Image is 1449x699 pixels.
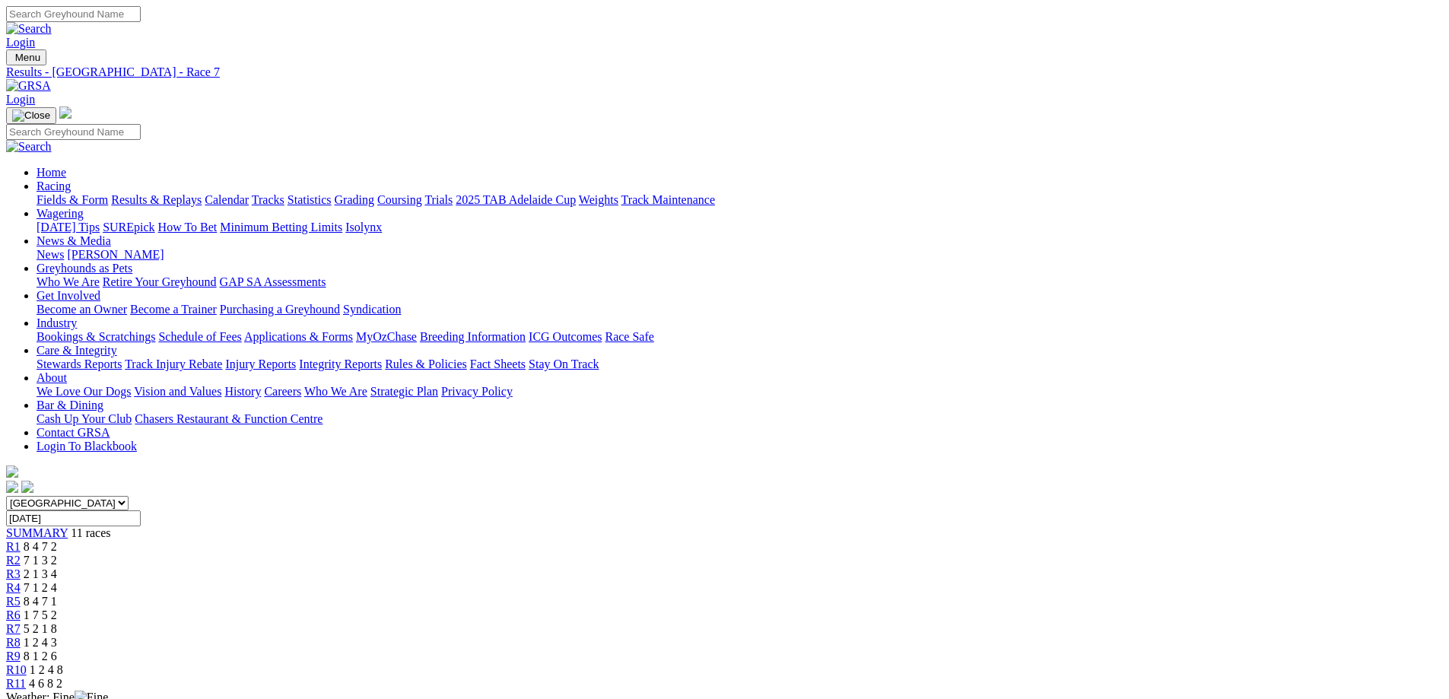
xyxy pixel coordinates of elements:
[103,275,217,288] a: Retire Your Greyhound
[6,6,141,22] input: Search
[6,124,141,140] input: Search
[125,357,222,370] a: Track Injury Rebate
[37,262,132,275] a: Greyhounds as Pets
[37,385,1443,399] div: About
[37,399,103,411] a: Bar & Dining
[37,385,131,398] a: We Love Our Dogs
[37,303,1443,316] div: Get Involved
[24,650,57,662] span: 8 1 2 6
[6,79,51,93] img: GRSA
[37,221,100,234] a: [DATE] Tips
[6,526,68,539] a: SUMMARY
[6,608,21,621] a: R6
[299,357,382,370] a: Integrity Reports
[385,357,467,370] a: Rules & Policies
[37,412,132,425] a: Cash Up Your Club
[37,316,77,329] a: Industry
[37,166,66,179] a: Home
[37,248,1443,262] div: News & Media
[24,636,57,649] span: 1 2 4 3
[24,567,57,580] span: 2 1 3 4
[205,193,249,206] a: Calendar
[24,540,57,553] span: 8 4 7 2
[37,180,71,192] a: Racing
[335,193,374,206] a: Grading
[24,622,57,635] span: 5 2 1 8
[343,303,401,316] a: Syndication
[21,481,33,493] img: twitter.svg
[37,234,111,247] a: News & Media
[356,330,417,343] a: MyOzChase
[12,110,50,122] img: Close
[37,330,155,343] a: Bookings & Scratchings
[15,52,40,63] span: Menu
[134,385,221,398] a: Vision and Values
[252,193,284,206] a: Tracks
[220,303,340,316] a: Purchasing a Greyhound
[37,303,127,316] a: Become an Owner
[6,650,21,662] a: R9
[6,65,1443,79] a: Results - [GEOGRAPHIC_DATA] - Race 7
[6,581,21,594] a: R4
[6,510,141,526] input: Select date
[6,22,52,36] img: Search
[220,275,326,288] a: GAP SA Assessments
[6,663,27,676] a: R10
[59,106,71,119] img: logo-grsa-white.png
[6,540,21,553] a: R1
[424,193,453,206] a: Trials
[37,193,1443,207] div: Racing
[37,275,1443,289] div: Greyhounds as Pets
[6,140,52,154] img: Search
[529,357,599,370] a: Stay On Track
[71,526,110,539] span: 11 races
[6,49,46,65] button: Toggle navigation
[605,330,653,343] a: Race Safe
[6,636,21,649] a: R8
[6,677,26,690] span: R11
[370,385,438,398] a: Strategic Plan
[130,303,217,316] a: Become a Trainer
[220,221,342,234] a: Minimum Betting Limits
[225,357,296,370] a: Injury Reports
[6,465,18,478] img: logo-grsa-white.png
[67,248,164,261] a: [PERSON_NAME]
[377,193,422,206] a: Coursing
[264,385,301,398] a: Careers
[6,622,21,635] a: R7
[24,595,57,608] span: 8 4 7 1
[37,248,64,261] a: News
[24,581,57,594] span: 7 1 2 4
[6,595,21,608] a: R5
[6,567,21,580] a: R3
[111,193,202,206] a: Results & Replays
[6,481,18,493] img: facebook.svg
[37,330,1443,344] div: Industry
[6,93,35,106] a: Login
[304,385,367,398] a: Who We Are
[37,412,1443,426] div: Bar & Dining
[37,275,100,288] a: Who We Are
[6,36,35,49] a: Login
[37,344,117,357] a: Care & Integrity
[579,193,618,206] a: Weights
[37,207,84,220] a: Wagering
[621,193,715,206] a: Track Maintenance
[244,330,353,343] a: Applications & Forms
[529,330,602,343] a: ICG Outcomes
[224,385,261,398] a: History
[288,193,332,206] a: Statistics
[158,330,241,343] a: Schedule of Fees
[37,357,122,370] a: Stewards Reports
[441,385,513,398] a: Privacy Policy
